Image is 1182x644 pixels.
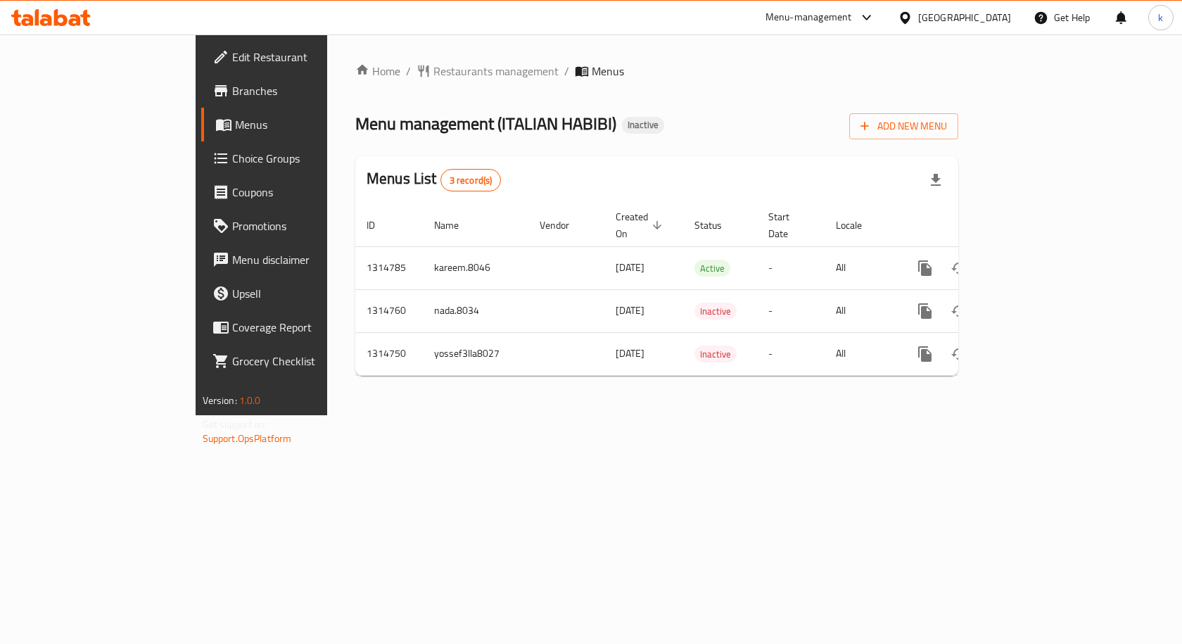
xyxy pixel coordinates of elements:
span: k [1158,10,1163,25]
button: more [908,251,942,285]
a: Edit Restaurant [201,40,393,74]
h2: Menus List [367,168,501,191]
td: yossef3lla8027 [423,332,528,375]
td: All [825,246,897,289]
span: Branches [232,82,382,99]
span: Coupons [232,184,382,201]
span: Menu disclaimer [232,251,382,268]
li: / [406,63,411,80]
td: - [757,332,825,375]
td: kareem.8046 [423,246,528,289]
button: Change Status [942,294,976,328]
li: / [564,63,569,80]
nav: breadcrumb [355,63,958,80]
div: [GEOGRAPHIC_DATA] [918,10,1011,25]
span: Menus [592,63,624,80]
span: Menu management ( ITALIAN HABIBI ) [355,108,616,139]
span: Inactive [694,303,737,320]
span: Upsell [232,285,382,302]
td: - [757,289,825,332]
a: Menus [201,108,393,141]
span: Restaurants management [433,63,559,80]
div: Inactive [694,346,737,362]
span: Grocery Checklist [232,353,382,370]
span: Inactive [694,346,737,362]
span: [DATE] [616,344,644,362]
div: Menu-management [765,9,852,26]
span: ID [367,217,393,234]
a: Grocery Checklist [201,344,393,378]
span: Version: [203,391,237,410]
a: Coupons [201,175,393,209]
table: enhanced table [355,204,1055,376]
td: - [757,246,825,289]
span: Vendor [540,217,587,234]
span: Start Date [768,208,808,242]
span: [DATE] [616,258,644,277]
span: Coverage Report [232,319,382,336]
a: Choice Groups [201,141,393,175]
button: more [908,337,942,371]
span: Add New Menu [860,118,947,135]
span: Promotions [232,217,382,234]
span: Locale [836,217,880,234]
span: Inactive [622,119,664,131]
span: Get support on: [203,415,267,434]
a: Upsell [201,277,393,310]
button: Add New Menu [849,113,958,139]
span: Status [694,217,740,234]
td: All [825,289,897,332]
div: Inactive [694,303,737,320]
span: 1.0.0 [239,391,261,410]
a: Branches [201,74,393,108]
th: Actions [897,204,1055,247]
button: more [908,294,942,328]
div: Total records count [440,169,502,191]
span: Edit Restaurant [232,49,382,65]
td: nada.8034 [423,289,528,332]
td: All [825,332,897,375]
span: 3 record(s) [441,174,501,187]
a: Coverage Report [201,310,393,344]
button: Change Status [942,251,976,285]
span: Active [694,260,730,277]
button: Change Status [942,337,976,371]
a: Restaurants management [417,63,559,80]
span: Created On [616,208,666,242]
a: Support.OpsPlatform [203,429,292,448]
span: Choice Groups [232,150,382,167]
a: Promotions [201,209,393,243]
span: Menus [235,116,382,133]
a: Menu disclaimer [201,243,393,277]
div: Export file [919,163,953,197]
span: Name [434,217,477,234]
span: [DATE] [616,301,644,320]
div: Inactive [622,117,664,134]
